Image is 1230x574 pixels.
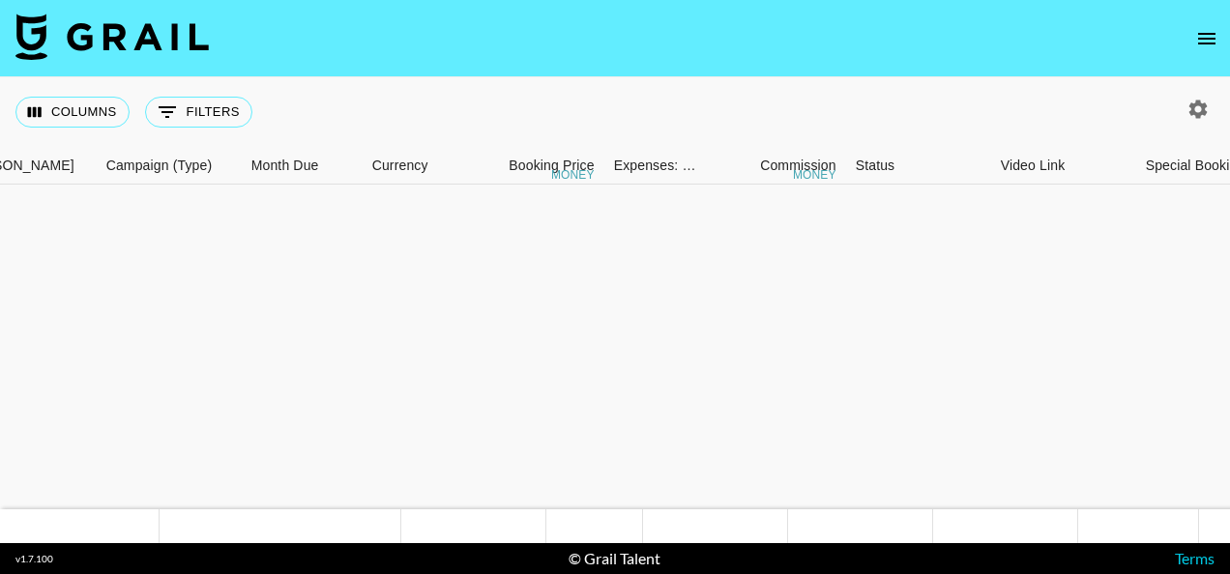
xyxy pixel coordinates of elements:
button: Show filters [145,97,252,128]
div: Currency [363,147,459,185]
div: Campaign (Type) [97,147,242,185]
div: money [551,169,595,181]
div: © Grail Talent [569,549,660,568]
button: open drawer [1187,19,1226,58]
div: Booking Price [509,147,594,185]
div: Expenses: Remove Commission? [604,147,701,185]
div: Video Link [991,147,1136,185]
div: Month Due [242,147,363,185]
div: v 1.7.100 [15,553,53,565]
div: Month Due [251,147,319,185]
button: Select columns [15,97,130,128]
a: Terms [1175,549,1215,567]
div: Expenses: Remove Commission? [614,147,697,185]
div: money [793,169,836,181]
div: Status [856,147,895,185]
div: Video Link [1001,147,1066,185]
div: Campaign (Type) [106,147,213,185]
div: Status [846,147,991,185]
img: Grail Talent [15,14,209,60]
div: Currency [372,147,428,185]
div: Commission [760,147,836,185]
